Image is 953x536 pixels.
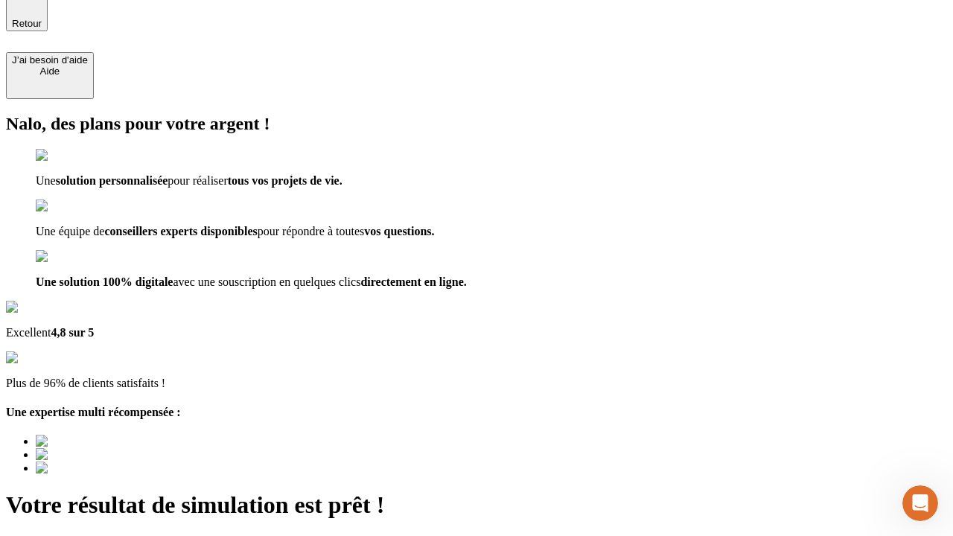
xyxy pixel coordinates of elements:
[6,326,51,339] span: Excellent
[6,52,94,99] button: J’ai besoin d'aideAide
[36,275,173,288] span: Une solution 100% digitale
[36,462,173,475] img: Best savings advice award
[6,114,947,134] h2: Nalo, des plans pour votre argent !
[36,435,173,448] img: Best savings advice award
[228,174,342,187] span: tous vos projets de vie.
[902,485,938,521] iframe: Intercom live chat
[364,225,434,237] span: vos questions.
[12,66,88,77] div: Aide
[12,54,88,66] div: J’ai besoin d'aide
[6,406,947,419] h4: Une expertise multi récompensée :
[6,301,92,314] img: Google Review
[258,225,365,237] span: pour répondre à toutes
[36,149,100,162] img: checkmark
[36,250,100,264] img: checkmark
[36,200,100,213] img: checkmark
[6,491,947,519] h1: Votre résultat de simulation est prêt !
[168,174,227,187] span: pour réaliser
[6,377,947,390] p: Plus de 96% de clients satisfaits !
[36,174,56,187] span: Une
[6,351,80,365] img: reviews stars
[173,275,360,288] span: avec une souscription en quelques clics
[360,275,466,288] span: directement en ligne.
[36,448,173,462] img: Best savings advice award
[56,174,168,187] span: solution personnalisée
[12,18,42,29] span: Retour
[51,326,94,339] span: 4,8 sur 5
[104,225,257,237] span: conseillers experts disponibles
[36,225,104,237] span: Une équipe de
